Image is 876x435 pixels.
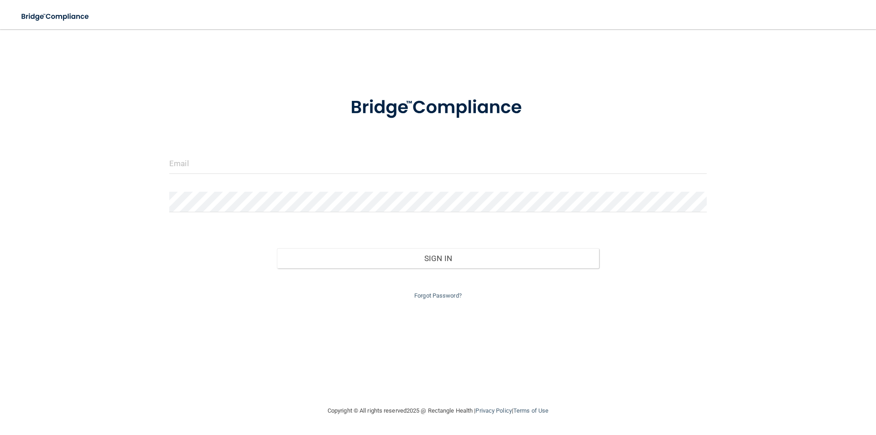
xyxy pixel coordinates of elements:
[475,407,511,414] a: Privacy Policy
[414,292,462,299] a: Forgot Password?
[14,7,98,26] img: bridge_compliance_login_screen.278c3ca4.svg
[332,84,544,131] img: bridge_compliance_login_screen.278c3ca4.svg
[277,248,600,268] button: Sign In
[169,153,707,174] input: Email
[513,407,548,414] a: Terms of Use
[271,396,605,425] div: Copyright © All rights reserved 2025 @ Rectangle Health | |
